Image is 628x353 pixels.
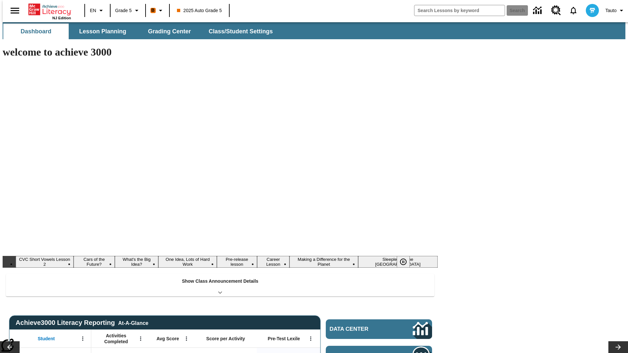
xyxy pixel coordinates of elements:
button: Slide 8 Sleepless in the Animal Kingdom [358,256,438,268]
button: Slide 6 Career Lesson [257,256,290,268]
div: SubNavbar [3,24,279,39]
button: Open Menu [78,334,88,344]
div: SubNavbar [3,22,625,39]
button: Open side menu [5,1,25,20]
span: Achieve3000 Literacy Reporting [16,319,148,327]
span: Activities Completed [95,333,138,345]
button: Boost Class color is orange. Change class color [148,5,167,16]
div: At-A-Glance [118,319,148,326]
button: Grading Center [137,24,202,39]
button: Slide 1 CVC Short Vowels Lesson 2 [16,256,74,268]
button: Slide 5 Pre-release lesson [217,256,257,268]
span: 2025 Auto Grade 5 [177,7,222,14]
span: Score per Activity [206,336,245,342]
button: Select a new avatar [582,2,603,19]
img: avatar image [586,4,599,17]
span: NJ Edition [52,16,71,20]
span: Student [38,336,55,342]
button: Profile/Settings [603,5,628,16]
button: Slide 3 What's the Big Idea? [115,256,159,268]
button: Language: EN, Select a language [87,5,108,16]
button: Lesson Planning [70,24,135,39]
p: Show Class Announcement Details [182,278,258,285]
button: Open Menu [136,334,146,344]
span: B [151,6,155,14]
span: Data Center [330,326,391,332]
button: Lesson carousel, Next [608,341,628,353]
a: Data Center [529,2,547,20]
a: Resource Center, Will open in new tab [547,2,565,19]
input: search field [414,5,505,16]
span: EN [90,7,96,14]
span: Avg Score [156,336,179,342]
button: Open Menu [182,334,191,344]
span: Tauto [605,7,617,14]
button: Slide 4 One Idea, Lots of Hard Work [158,256,217,268]
button: Dashboard [3,24,69,39]
span: Grade 5 [115,7,132,14]
div: Pause [397,256,416,268]
button: Grade: Grade 5, Select a grade [113,5,143,16]
a: Home [28,3,71,16]
div: Show Class Announcement Details [6,274,434,296]
a: Data Center [326,319,432,339]
button: Pause [397,256,410,268]
a: Notifications [565,2,582,19]
span: Pre-Test Lexile [268,336,300,342]
button: Class/Student Settings [203,24,278,39]
div: Home [28,2,71,20]
button: Slide 7 Making a Difference for the Planet [289,256,358,268]
h1: welcome to achieve 3000 [3,46,438,58]
button: Slide 2 Cars of the Future? [74,256,115,268]
button: Open Menu [306,334,316,344]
